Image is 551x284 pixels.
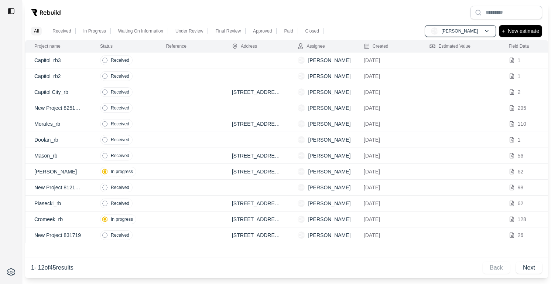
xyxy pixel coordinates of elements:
td: [STREET_ADDRESS] [223,148,289,164]
span: EM [298,120,305,128]
p: [PERSON_NAME] [308,104,350,112]
p: Doolan_rb [34,136,82,143]
p: [PERSON_NAME] [308,136,350,143]
span: EM [298,216,305,223]
span: EM [298,200,305,207]
p: [PERSON_NAME] [308,184,350,191]
p: 1 [518,57,521,64]
p: [PERSON_NAME] [308,57,350,64]
p: 26 [518,231,524,239]
p: [PERSON_NAME] [308,120,350,128]
p: [PERSON_NAME] [308,200,350,207]
span: EM [298,104,305,112]
p: Received [111,89,129,95]
p: Under Review [175,28,203,34]
p: In Progress [83,28,106,34]
p: Capitol_rb3 [34,57,82,64]
p: New Project 8121139 [34,184,82,191]
p: Received [111,153,129,159]
p: 1 [518,72,521,80]
img: toggle sidebar [7,7,15,15]
span: EM [298,152,305,159]
div: Created [364,43,389,49]
p: New Project 8251315 [34,104,82,112]
p: [DATE] [364,120,412,128]
img: in-progress.svg [102,169,108,175]
td: [STREET_ADDRESS] [223,227,289,243]
p: 62 [518,200,524,207]
p: [DATE] [364,168,412,175]
div: Project name [34,43,61,49]
p: [DATE] [364,152,412,159]
div: Address [232,43,257,49]
p: Received [111,232,129,238]
button: EM[PERSON_NAME] [425,25,496,37]
p: [DATE] [364,184,412,191]
div: Reference [166,43,186,49]
span: EM [431,27,438,35]
p: [DATE] [364,216,412,223]
p: [DATE] [364,104,412,112]
p: Closed [305,28,319,34]
td: [STREET_ADDRESS] [223,84,289,100]
p: 56 [518,152,524,159]
p: Received [111,121,129,127]
p: [DATE] [364,231,412,239]
p: In progress [111,216,133,222]
div: Estimated Value [429,43,470,49]
p: Final Review [215,28,241,34]
button: Next [516,262,542,274]
p: 295 [518,104,526,112]
span: EM [298,168,305,175]
p: [DATE] [364,88,412,96]
p: Approved [253,28,272,34]
p: Capitol City_rb [34,88,82,96]
p: 1 - 12 of 45 results [31,263,73,272]
td: [STREET_ADDRESS][PERSON_NAME] [223,196,289,212]
span: EM [298,136,305,143]
p: 1 [518,136,521,143]
p: All [34,28,39,34]
td: [STREET_ADDRESS] [223,116,289,132]
p: [PERSON_NAME] [308,88,350,96]
span: EM [298,231,305,239]
p: Received [111,57,129,63]
p: Morales_rb [34,120,82,128]
p: [PERSON_NAME] [308,168,350,175]
img: in-progress.svg [102,216,108,222]
span: EM [298,184,305,191]
p: Received [111,73,129,79]
p: Mason_rb [34,152,82,159]
span: EM [298,57,305,64]
p: Piasecki_rb [34,200,82,207]
p: [DATE] [364,72,412,80]
p: [DATE] [364,57,412,64]
div: Status [100,43,113,49]
p: Received [111,185,129,190]
p: [PERSON_NAME] [308,216,350,223]
p: + [502,27,505,35]
p: Capitol_rb2 [34,72,82,80]
div: Assignee [298,43,325,49]
p: [PERSON_NAME] [308,72,350,80]
p: Received [111,105,129,111]
p: 2 [518,88,521,96]
p: Received [111,200,129,206]
span: EM [298,88,305,96]
p: [DATE] [364,200,412,207]
p: 110 [518,120,526,128]
p: Waiting On Information [118,28,163,34]
p: [DATE] [364,136,412,143]
button: +New estimate [499,25,542,37]
p: [PERSON_NAME] [308,152,350,159]
p: [PERSON_NAME] [34,168,82,175]
img: Rebuild [31,9,61,16]
p: New Project 831719 [34,231,82,239]
p: Received [52,28,71,34]
p: 128 [518,216,526,223]
p: New estimate [508,27,539,35]
p: Paid [284,28,293,34]
p: In progress [111,169,133,175]
p: [PERSON_NAME] [441,28,478,34]
p: [PERSON_NAME] [308,231,350,239]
